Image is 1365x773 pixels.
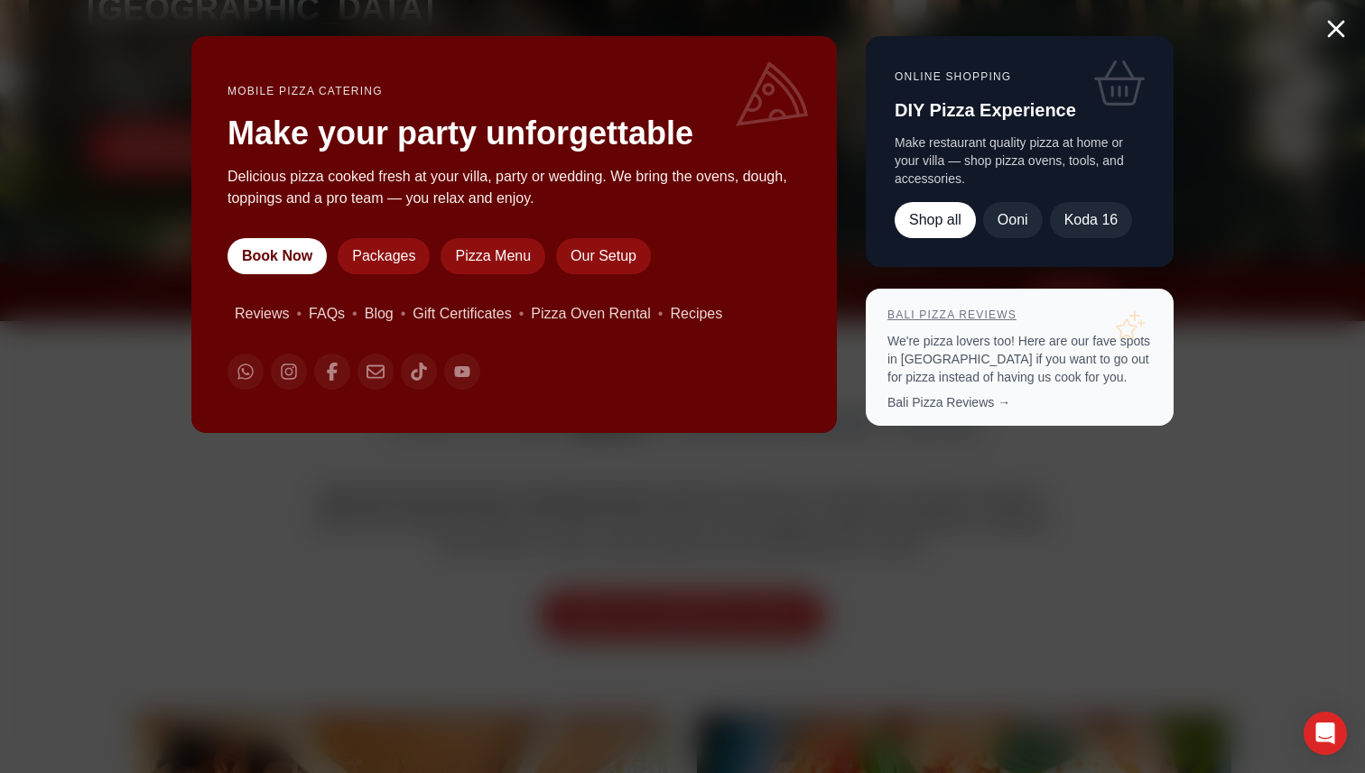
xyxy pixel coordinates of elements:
[227,166,801,209] p: Delicious pizza cooked fresh at your villa, party or wedding. We bring the ovens, dough, toppings...
[895,133,1145,188] p: Make restaurant quality pizza at home or your villa — shop pizza ovens, tools, and accessories.
[352,303,357,325] span: •
[401,303,406,325] span: •
[519,303,525,325] span: •
[556,238,651,274] a: Our Setup
[227,115,801,152] h2: Make your party unforgettable
[982,202,1042,238] a: Ooni
[895,202,976,238] a: Shop all
[887,308,1017,321] a: Bali Pizza Reviews
[296,303,302,325] span: •
[227,85,383,97] a: Mobile Pizza Catering
[1304,712,1347,755] div: Open Intercom Messenger
[309,303,345,325] a: FAQs
[887,332,1152,386] p: We're pizza lovers too! Here are our fave spots in [GEOGRAPHIC_DATA] if you want to go out for pi...
[531,303,651,325] a: Pizza Oven Rental
[1049,202,1132,238] a: Koda 16
[1322,14,1351,43] button: Close menu
[895,70,1011,83] a: Online Shopping
[670,303,722,325] a: Recipes
[887,395,1010,410] a: Bali Pizza Reviews →
[413,303,511,325] a: Gift Certificates
[365,303,394,325] a: Blog
[227,238,327,274] a: Book Now
[235,303,289,325] a: Reviews
[658,303,664,325] span: •
[441,238,545,274] a: Pizza Menu
[895,97,1145,123] h3: DIY Pizza Experience
[338,238,430,274] a: Packages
